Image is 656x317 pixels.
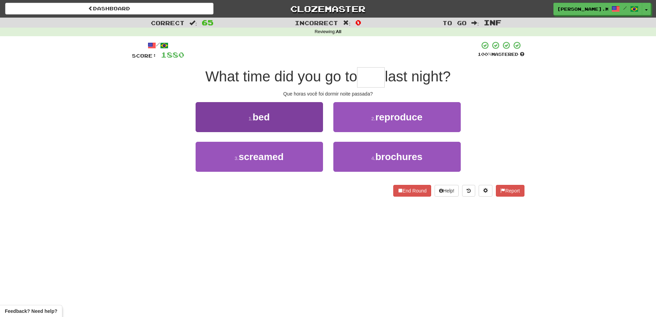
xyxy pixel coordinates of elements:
[442,19,467,26] span: To go
[5,3,214,14] a: Dashboard
[553,3,642,15] a: [PERSON_NAME].morais /
[202,18,214,27] span: 65
[343,20,351,26] span: :
[161,50,184,59] span: 1880
[375,112,423,122] span: reproduce
[5,308,57,315] span: Open feedback widget
[235,156,239,161] small: 3 .
[333,102,461,132] button: 2.reproduce
[385,68,450,85] span: last night?
[132,90,524,97] div: Que horas você foi dormir noite passada?
[224,3,432,15] a: Clozemaster
[471,20,479,26] span: :
[239,151,284,162] span: screamed
[623,6,627,10] span: /
[393,185,431,197] button: End Round
[189,20,197,26] span: :
[478,51,491,57] span: 100 %
[132,41,184,50] div: /
[205,68,357,85] span: What time did you go to
[371,156,375,161] small: 4 .
[557,6,608,12] span: [PERSON_NAME].morais
[151,19,185,26] span: Correct
[484,18,501,27] span: Inf
[132,53,157,59] span: Score:
[462,185,475,197] button: Round history (alt+y)
[375,151,423,162] span: brochures
[435,185,459,197] button: Help!
[355,18,361,27] span: 0
[295,19,338,26] span: Incorrect
[371,116,375,121] small: 2 .
[336,29,341,34] strong: All
[196,142,323,172] button: 3.screamed
[196,102,323,132] button: 1.bed
[249,116,253,121] small: 1 .
[496,185,524,197] button: Report
[252,112,270,122] span: bed
[333,142,461,172] button: 4.brochures
[478,51,524,58] div: Mastered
